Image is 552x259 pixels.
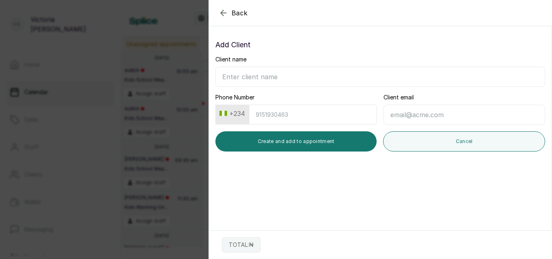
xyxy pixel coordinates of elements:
label: Phone Number [215,93,255,101]
input: Enter client name [215,67,545,87]
p: TOTAL: ₦ [229,241,254,249]
input: 9151930463 [249,105,377,124]
input: email@acme.com [383,105,545,125]
button: Back [219,8,248,18]
button: Cancel [383,131,545,152]
button: +234 [216,107,248,120]
label: Client email [383,93,414,101]
span: Back [232,8,248,18]
label: Client name [215,55,247,63]
p: Add Client [215,39,545,51]
button: Create and add to appointment [215,131,377,152]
